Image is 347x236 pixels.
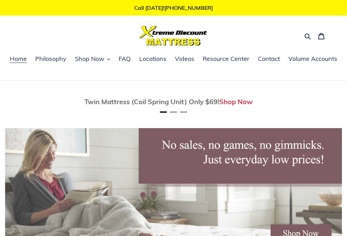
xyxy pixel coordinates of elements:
[199,54,253,64] a: Resource Center
[254,54,283,64] a: Contact
[285,54,341,64] a: Volume Accounts
[10,55,27,63] span: Home
[75,55,104,63] span: Shop Now
[72,54,114,64] button: Shop Now
[136,54,170,64] a: Locations
[84,97,219,106] span: Twin Mattress (Coil Spring Unit) Only $69!
[288,55,337,63] span: Volume Accounts
[219,97,253,106] a: Shop Now
[35,55,66,63] span: Philosophy
[258,55,280,63] span: Contact
[171,54,198,64] a: Videos
[119,55,131,63] span: FAQ
[160,111,167,113] button: Page 1
[164,4,213,11] a: [PHONE_NUMBER]
[170,111,177,113] button: Page 2
[115,54,134,64] a: FAQ
[6,54,30,64] a: Home
[175,55,194,63] span: Videos
[140,26,207,46] img: Xtreme Discount Mattress
[139,55,166,63] span: Locations
[180,111,187,113] button: Page 3
[203,55,249,63] span: Resource Center
[32,54,70,64] a: Philosophy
